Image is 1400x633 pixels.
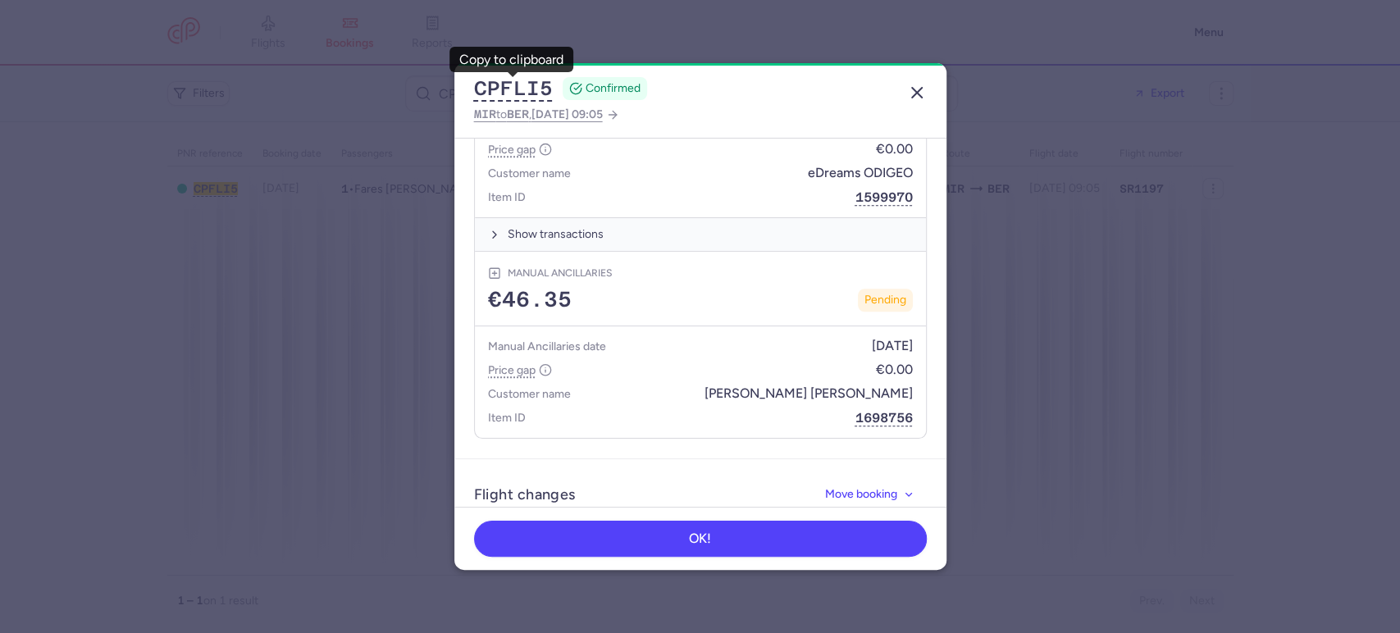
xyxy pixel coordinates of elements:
[507,107,529,121] span: BER
[488,288,572,312] span: €46.35
[864,292,906,308] span: Pending
[508,265,613,281] h4: Manual Ancillaries
[813,479,927,511] button: Move booking
[586,80,641,97] span: CONFIRMED
[459,52,563,67] div: Copy to clipboard
[876,142,913,157] span: €0.00
[876,362,913,377] span: €0.00
[855,189,913,206] button: 1599970
[825,488,897,500] span: Move booking
[474,521,927,557] button: OK!
[488,163,571,184] h5: Customer name
[474,104,619,125] a: MIRtoBER,[DATE] 09:05
[488,187,526,207] h5: Item ID
[488,360,552,380] h5: Price gap
[488,384,571,404] h5: Customer name
[474,104,603,125] span: to ,
[474,107,496,121] span: MIR
[705,386,913,401] span: [PERSON_NAME] [PERSON_NAME]
[474,485,576,504] h3: Flight changes
[474,76,553,101] button: CPFLI5
[475,217,926,251] button: Show transactions
[689,531,711,546] span: OK!
[855,409,913,426] button: 1698756
[475,252,926,326] div: Manual Ancillaries€46.35Pending
[872,339,913,353] span: [DATE]
[808,166,913,180] span: eDreams ODIGEO
[488,139,552,160] h5: Price gap
[488,336,606,357] h5: Manual Ancillaries date
[488,408,526,428] h5: Item ID
[531,107,603,121] span: [DATE] 09:05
